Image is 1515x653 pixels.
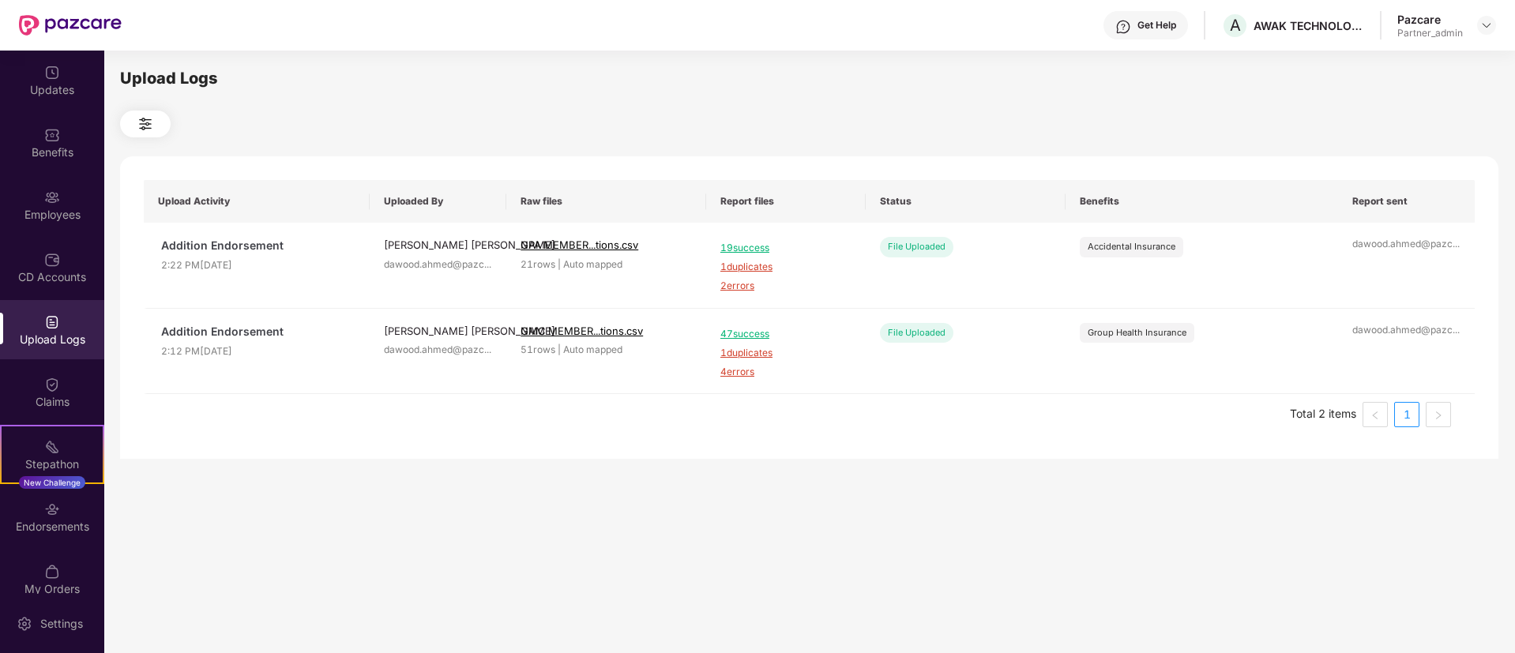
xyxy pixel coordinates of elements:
[384,237,492,253] div: [PERSON_NAME] [PERSON_NAME]
[1066,180,1338,223] th: Benefits
[1338,180,1475,223] th: Report sent
[1426,402,1451,427] li: Next Page
[484,343,491,355] span: ...
[1397,27,1463,39] div: Partner_admin
[19,15,122,36] img: New Pazcare Logo
[1290,402,1356,427] li: Total 2 items
[384,343,492,358] div: dawood.ahmed@pazc
[44,377,60,392] img: svg+xml;base64,PHN2ZyBpZD0iQ2xhaW0iIHhtbG5zPSJodHRwOi8vd3d3LnczLm9yZy8yMDAwL3N2ZyIgd2lkdGg9IjIwIi...
[1453,238,1460,250] span: ...
[44,564,60,580] img: svg+xml;base64,PHN2ZyBpZD0iTXlfT3JkZXJzIiBkYXRhLW5hbWU9Ik15IE9yZGVycyIgeG1sbnM9Imh0dHA6Ly93d3cudz...
[720,241,851,256] span: 19 success
[880,323,953,343] div: File Uploaded
[1453,324,1460,336] span: ...
[161,344,355,359] span: 2:12 PM[DATE]
[120,66,1498,91] div: Upload Logs
[1397,12,1463,27] div: Pazcare
[2,456,103,472] div: Stepathon
[384,257,492,272] div: dawood.ahmed@pazc
[1115,19,1131,35] img: svg+xml;base64,PHN2ZyBpZD0iSGVscC0zMngzMiIgeG1sbnM9Imh0dHA6Ly93d3cudzMub3JnLzIwMDAvc3ZnIiB3aWR0aD...
[17,616,32,632] img: svg+xml;base64,PHN2ZyBpZD0iU2V0dGluZy0yMHgyMCIgeG1sbnM9Imh0dHA6Ly93d3cudzMub3JnLzIwMDAvc3ZnIiB3aW...
[880,237,953,257] div: File Uploaded
[370,180,506,223] th: Uploaded By
[506,180,706,223] th: Raw files
[563,258,622,270] span: Auto mapped
[144,180,370,223] th: Upload Activity
[44,252,60,268] img: svg+xml;base64,PHN2ZyBpZD0iQ0RfQWNjb3VudHMiIGRhdGEtbmFtZT0iQ0QgQWNjb3VudHMiIHhtbG5zPSJodHRwOi8vd3...
[1088,240,1175,253] div: Accidental Insurance
[1394,402,1419,427] li: 1
[720,279,851,294] span: 2 errors
[1137,19,1176,32] div: Get Help
[1480,19,1493,32] img: svg+xml;base64,PHN2ZyBpZD0iRHJvcGRvd24tMzJ4MzIiIHhtbG5zPSJodHRwOi8vd3d3LnczLm9yZy8yMDAwL3N2ZyIgd2...
[866,180,1066,223] th: Status
[720,327,851,342] span: 47 success
[44,314,60,330] img: svg+xml;base64,PHN2ZyBpZD0iVXBsb2FkX0xvZ3MiIGRhdGEtbmFtZT0iVXBsb2FkIExvZ3MiIHhtbG5zPSJodHRwOi8vd3...
[161,258,355,273] span: 2:22 PM[DATE]
[1254,18,1364,33] div: AWAK TECHNOLOGIES INDIA PRIVATE LIMITED
[1363,402,1388,427] button: left
[558,258,561,270] span: |
[161,237,355,254] span: Addition Endorsement
[36,616,88,632] div: Settings
[720,260,851,275] span: 1 duplicates
[558,343,561,355] span: |
[44,65,60,81] img: svg+xml;base64,PHN2ZyBpZD0iVXBkYXRlZCIgeG1sbnM9Imh0dHA6Ly93d3cudzMub3JnLzIwMDAvc3ZnIiB3aWR0aD0iMj...
[136,114,155,133] img: svg+xml;base64,PHN2ZyB4bWxucz0iaHR0cDovL3d3dy53My5vcmcvMjAwMC9zdmciIHdpZHRoPSIyNCIgaGVpZ2h0PSIyNC...
[720,365,851,380] span: 4 errors
[44,439,60,455] img: svg+xml;base64,PHN2ZyB4bWxucz0iaHR0cDovL3d3dy53My5vcmcvMjAwMC9zdmciIHdpZHRoPSIyMSIgaGVpZ2h0PSIyMC...
[1434,411,1443,420] span: right
[1363,402,1388,427] li: Previous Page
[521,343,555,355] span: 51 rows
[1426,402,1451,427] button: right
[521,238,638,251] span: GPA MEMBER...tions.csv
[1352,237,1460,252] div: dawood.ahmed@pazc
[161,323,355,340] span: Addition Endorsement
[1370,411,1380,420] span: left
[484,258,491,270] span: ...
[44,127,60,143] img: svg+xml;base64,PHN2ZyBpZD0iQmVuZWZpdHMiIHhtbG5zPSJodHRwOi8vd3d3LnczLm9yZy8yMDAwL3N2ZyIgd2lkdGg9Ij...
[44,501,60,517] img: svg+xml;base64,PHN2ZyBpZD0iRW5kb3JzZW1lbnRzIiB4bWxucz0iaHR0cDovL3d3dy53My5vcmcvMjAwMC9zdmciIHdpZH...
[19,476,85,489] div: New Challenge
[720,346,851,361] span: 1 duplicates
[384,323,492,339] div: [PERSON_NAME] [PERSON_NAME]
[521,258,555,270] span: 21 rows
[521,325,643,337] span: GMC MEMBER...tions.csv
[706,180,866,223] th: Report files
[1230,16,1241,35] span: A
[1395,403,1419,426] a: 1
[44,190,60,205] img: svg+xml;base64,PHN2ZyBpZD0iRW1wbG95ZWVzIiB4bWxucz0iaHR0cDovL3d3dy53My5vcmcvMjAwMC9zdmciIHdpZHRoPS...
[563,343,622,355] span: Auto mapped
[1088,326,1186,340] div: Group Health Insurance
[1352,323,1460,338] div: dawood.ahmed@pazc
